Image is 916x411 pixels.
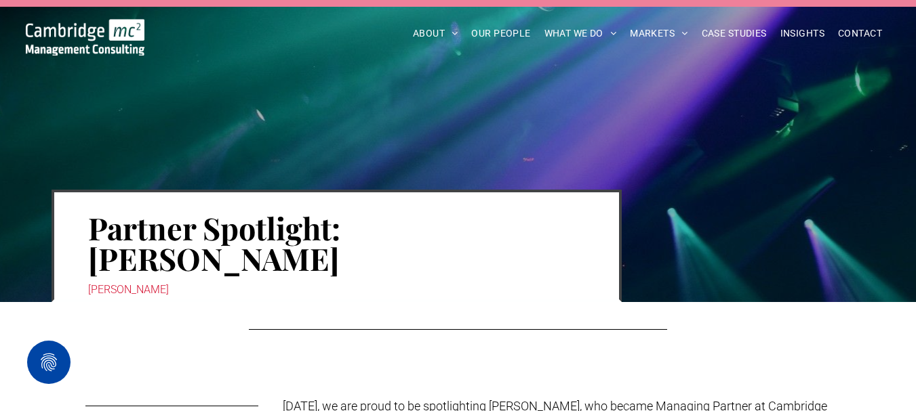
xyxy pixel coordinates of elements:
[26,19,144,56] img: Go to Homepage
[406,23,465,44] a: ABOUT
[623,23,694,44] a: MARKETS
[774,23,831,44] a: INSIGHTS
[464,23,537,44] a: OUR PEOPLE
[88,211,585,275] h1: Partner Spotlight: [PERSON_NAME]
[26,21,144,35] a: Your Business Transformed | Cambridge Management Consulting
[538,23,624,44] a: WHAT WE DO
[88,280,585,299] div: [PERSON_NAME]
[695,23,774,44] a: CASE STUDIES
[831,23,889,44] a: CONTACT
